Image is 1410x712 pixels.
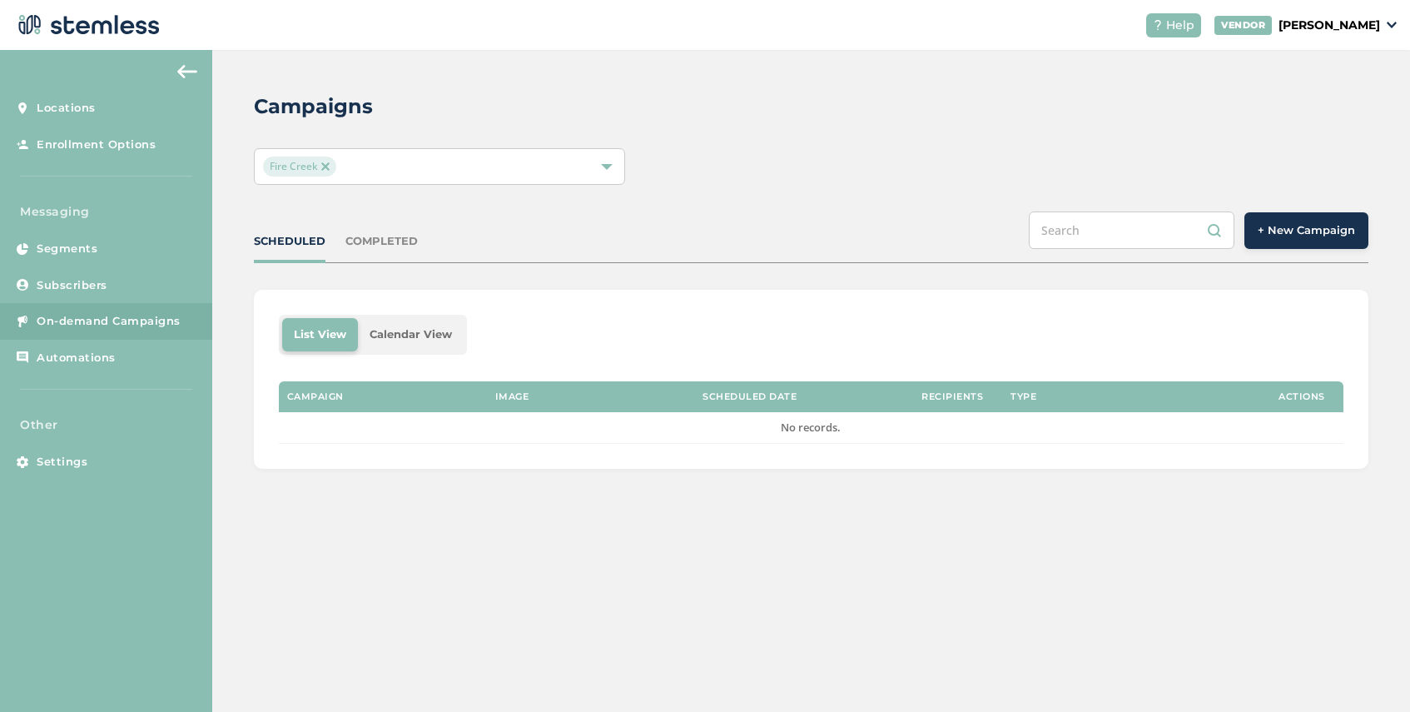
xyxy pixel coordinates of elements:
th: Actions [1260,381,1343,413]
img: icon-help-white-03924b79.svg [1153,20,1163,30]
iframe: Chat Widget [1327,632,1410,712]
label: Image [495,391,529,402]
span: Subscribers [37,277,107,294]
span: Locations [37,100,96,117]
li: List View [282,318,358,351]
img: icon-close-accent-8a337256.svg [321,162,330,171]
span: Help [1166,17,1194,34]
div: COMPLETED [345,233,418,250]
span: + New Campaign [1258,222,1355,239]
p: [PERSON_NAME] [1278,17,1380,34]
input: Search [1029,212,1234,249]
label: Type [1010,391,1036,402]
img: icon_down-arrow-small-66adaf34.svg [1387,22,1397,28]
img: icon-arrow-back-accent-c549486e.svg [177,65,197,78]
div: VENDOR [1214,16,1272,35]
span: No records. [781,420,841,435]
span: On-demand Campaigns [37,313,181,330]
button: + New Campaign [1244,212,1368,249]
img: logo-dark-0685b13c.svg [13,8,160,42]
div: SCHEDULED [254,233,325,250]
h2: Campaigns [254,92,373,122]
span: Settings [37,454,87,471]
span: Enrollment Options [37,137,156,153]
label: Campaign [287,391,344,402]
span: Automations [37,350,116,366]
span: Segments [37,241,97,257]
li: Calendar View [358,318,464,351]
span: Fire Creek [263,157,336,177]
label: Scheduled Date [703,391,797,402]
label: Recipients [921,391,983,402]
